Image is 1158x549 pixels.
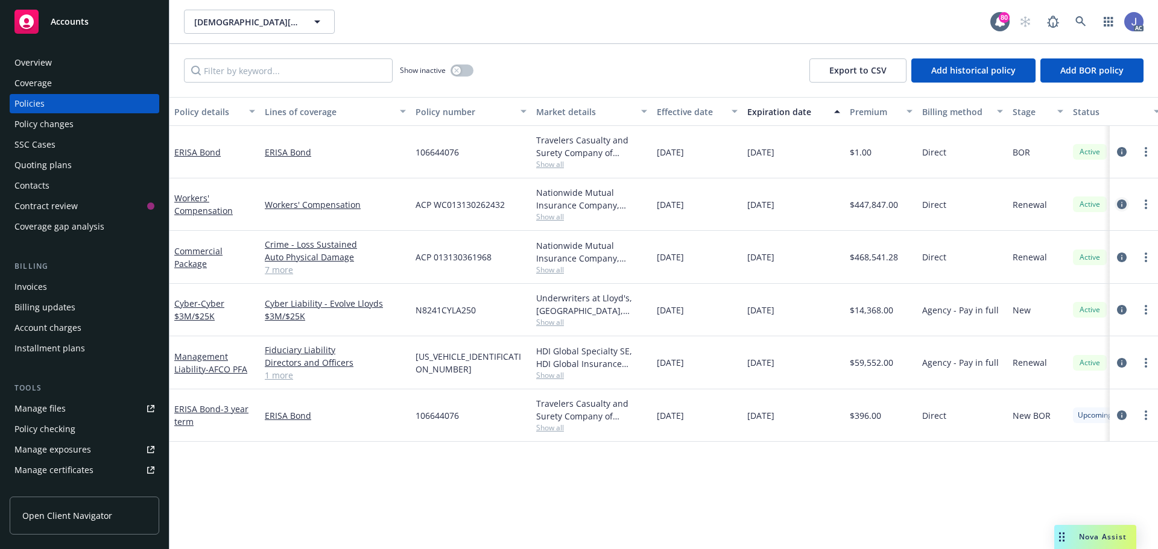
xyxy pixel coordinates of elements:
a: Crime - Loss Sustained [265,238,406,251]
a: circleInformation [1115,356,1129,370]
div: Billing updates [14,298,75,317]
a: more [1139,197,1153,212]
span: ACP 013130361968 [416,251,492,263]
a: Policies [10,94,159,113]
span: Open Client Navigator [22,509,112,522]
span: Direct [922,146,946,158]
div: Expiration date [747,105,827,118]
button: Stage [1008,97,1068,126]
span: [DATE] [657,356,684,369]
div: Policy details [174,105,242,118]
a: circleInformation [1115,303,1129,317]
a: 7 more [265,263,406,276]
a: circleInformation [1115,197,1129,212]
div: Invoices [14,277,47,296]
span: Active [1078,304,1102,315]
span: Add BOR policy [1060,64,1124,76]
input: Filter by keyword... [184,58,393,83]
span: Active [1078,357,1102,368]
a: Workers' Compensation [174,192,233,216]
span: Active [1078,252,1102,263]
div: Underwriters at Lloyd's, [GEOGRAPHIC_DATA], [PERSON_NAME] of [GEOGRAPHIC_DATA], Evolve [536,292,647,317]
a: more [1139,250,1153,265]
a: Contract review [10,196,159,216]
a: Management Liability [174,351,247,375]
div: Premium [850,105,899,118]
span: BOR [1013,146,1030,158]
button: Billing method [917,97,1008,126]
button: Nova Assist [1054,525,1136,549]
div: SSC Cases [14,135,55,154]
button: Policy details [169,97,260,126]
div: Travelers Casualty and Surety Company of America, Travelers Insurance [536,134,647,159]
div: Nationwide Mutual Insurance Company, Nationwide Insurance Company [536,239,647,265]
span: [DATE] [747,409,774,422]
span: Export to CSV [829,64,887,76]
div: Quoting plans [14,155,72,175]
div: Policies [14,94,45,113]
a: Fiduciary Liability [265,344,406,356]
div: Drag to move [1054,525,1069,549]
a: Billing updates [10,298,159,317]
span: [US_VEHICLE_IDENTIFICATION_NUMBER] [416,350,527,375]
button: Effective date [652,97,742,126]
button: Add BOR policy [1040,58,1144,83]
a: more [1139,408,1153,422]
span: [DATE] [657,146,684,158]
a: more [1139,303,1153,317]
img: photo [1124,12,1144,31]
span: [DATE] [657,409,684,422]
div: Market details [536,105,634,118]
a: ERISA Bond [174,146,221,158]
div: Manage certificates [14,460,93,480]
span: Show all [536,159,647,169]
span: New BOR [1013,409,1051,422]
span: [DATE] [747,251,774,263]
span: $14,368.00 [850,304,893,316]
a: Policy changes [10,115,159,134]
a: Search [1069,10,1093,34]
span: Show all [536,212,647,222]
div: Manage files [14,399,66,418]
a: Workers' Compensation [265,198,406,211]
span: [DATE] [747,356,774,369]
span: - Cyber $3M/$25K [174,298,224,322]
span: [DEMOGRAPHIC_DATA][PERSON_NAME] Partners, LP [194,16,299,28]
span: $59,552.00 [850,356,893,369]
div: Status [1073,105,1147,118]
a: SSC Cases [10,135,159,154]
span: Show all [536,370,647,380]
button: Policy number [411,97,531,126]
div: Lines of coverage [265,105,393,118]
a: more [1139,356,1153,370]
span: Agency - Pay in full [922,304,999,316]
a: Cyber [174,298,224,322]
span: Agency - Pay in full [922,356,999,369]
span: Direct [922,409,946,422]
div: Manage claims [14,481,75,500]
a: Directors and Officers [265,356,406,369]
a: Coverage [10,74,159,93]
span: Manage exposures [10,440,159,459]
a: Cyber Liability - Evolve Lloyds $3M/$25K [265,297,406,322]
span: Active [1078,146,1102,157]
a: ERISA Bond [265,409,406,422]
div: HDI Global Specialty SE, HDI Global Insurance Company, CRC Group [536,345,647,370]
span: ACP WC013130262432 [416,198,505,211]
span: Show all [536,422,647,433]
a: Invoices [10,277,159,296]
a: Switch app [1096,10,1121,34]
span: $1.00 [850,146,872,158]
button: Market details [531,97,652,126]
span: Renewal [1013,356,1047,369]
span: Upcoming [1078,410,1112,421]
div: Overview [14,53,52,72]
a: 1 more [265,369,406,381]
span: [DATE] [657,198,684,211]
div: Account charges [14,318,81,337]
span: Accounts [51,17,89,27]
span: Show all [536,317,647,327]
div: Travelers Casualty and Surety Company of America, Travelers Insurance [536,397,647,422]
span: Nova Assist [1079,532,1127,542]
span: Add historical policy [931,64,1016,76]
